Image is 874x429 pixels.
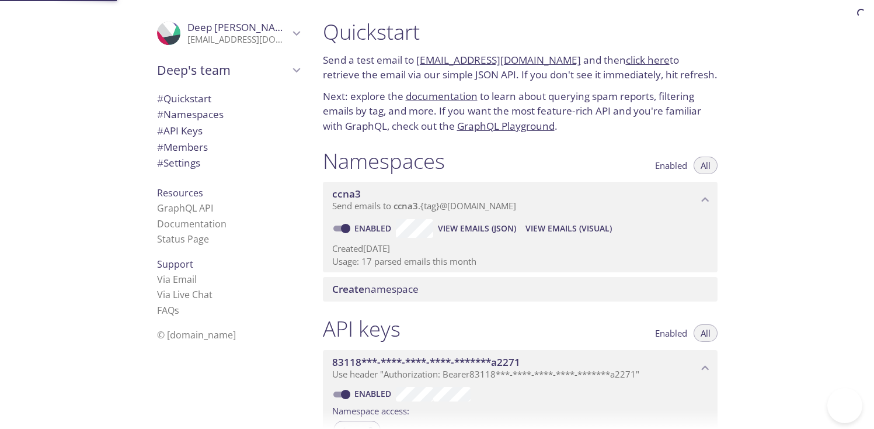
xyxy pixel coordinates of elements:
[187,20,293,34] span: Deep [PERSON_NAME]
[175,304,179,317] span: s
[187,34,289,46] p: [EMAIL_ADDRESS][DOMAIN_NAME]
[323,182,718,218] div: ccna3 namespace
[157,304,179,317] a: FAQ
[323,19,718,45] h1: Quickstart
[148,14,309,53] div: Deep Shah
[157,202,213,214] a: GraphQL API
[323,53,718,82] p: Send a test email to and then to retrieve the email via our simple JSON API. If you don't see it ...
[148,106,309,123] div: Namespaces
[323,277,718,302] div: Create namespace
[323,148,445,174] h1: Namespaces
[157,258,193,271] span: Support
[148,55,309,85] div: Deep's team
[694,324,718,342] button: All
[626,53,670,67] a: click here
[332,255,708,268] p: Usage: 17 parsed emails this month
[157,124,163,137] span: #
[525,222,612,236] span: View Emails (Visual)
[827,388,862,423] iframe: Help Scout Beacon - Open
[157,108,163,121] span: #
[694,157,718,174] button: All
[406,89,478,103] a: documentation
[332,402,409,418] label: Namespace access:
[323,316,401,342] h1: API keys
[148,139,309,155] div: Members
[157,108,224,121] span: Namespaces
[157,233,209,245] a: Status Page
[332,282,364,296] span: Create
[416,53,581,67] a: [EMAIL_ADDRESS][DOMAIN_NAME]
[323,89,718,134] p: Next: explore the to learn about querying spam reports, filtering emails by tag, and more. If you...
[353,223,396,234] a: Enabled
[157,140,208,154] span: Members
[157,156,163,169] span: #
[157,273,197,286] a: Via Email
[157,92,211,105] span: Quickstart
[438,222,516,236] span: View Emails (JSON)
[332,243,708,255] p: Created [DATE]
[332,200,516,212] span: Send emails to . {tag} @[DOMAIN_NAME]
[457,119,555,133] a: GraphQL Playground
[148,155,309,171] div: Team Settings
[148,91,309,107] div: Quickstart
[648,157,694,174] button: Enabled
[433,219,521,238] button: View Emails (JSON)
[157,186,203,199] span: Resources
[394,200,418,212] span: ccna3
[157,217,227,230] a: Documentation
[157,124,203,137] span: API Keys
[157,156,200,169] span: Settings
[148,123,309,139] div: API Keys
[332,282,419,296] span: namespace
[353,388,396,399] a: Enabled
[157,92,163,105] span: #
[521,219,617,238] button: View Emails (Visual)
[157,288,213,301] a: Via Live Chat
[157,140,163,154] span: #
[648,324,694,342] button: Enabled
[332,187,361,200] span: ccna3
[157,62,289,78] span: Deep's team
[157,328,236,341] span: © [DOMAIN_NAME]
